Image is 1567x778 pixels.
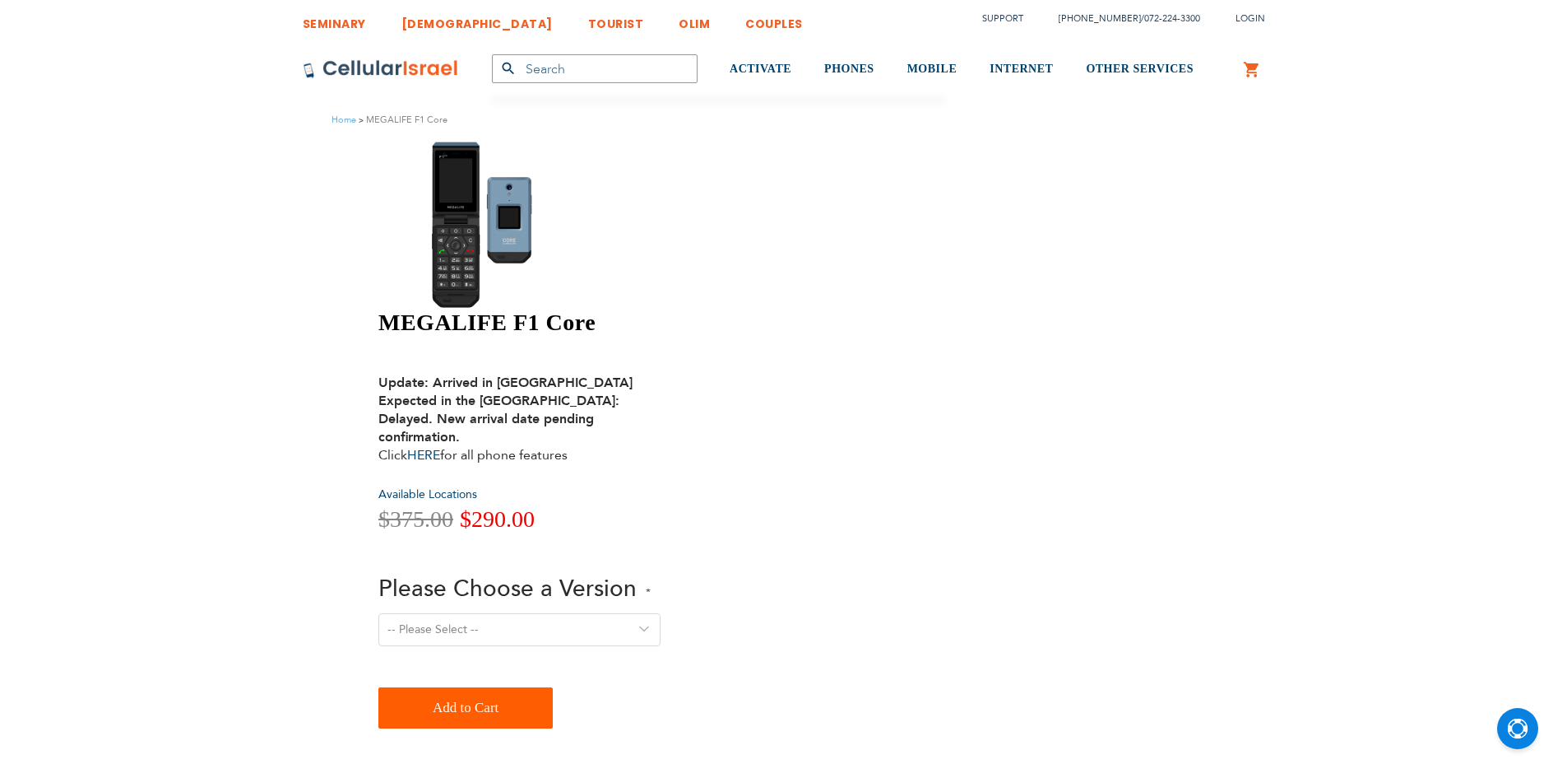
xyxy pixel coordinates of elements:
span: MOBILE [907,63,957,75]
span: Please Choose a Version [378,573,637,604]
a: MOBILE [907,39,957,100]
a: OTHER SERVICES [1086,39,1194,100]
input: Search [492,54,698,83]
h1: MEGALIFE F1 Core [378,309,955,337]
a: Home [331,114,356,126]
span: $290.00 [460,506,535,532]
span: Add to Cart [433,692,498,724]
a: [PHONE_NUMBER] [1059,12,1141,25]
a: HERE [407,446,440,464]
li: / [1042,7,1200,30]
a: TOURIST [588,4,644,35]
a: [DEMOGRAPHIC_DATA] [401,4,553,35]
a: INTERNET [990,39,1053,100]
button: Add to Cart [378,687,553,729]
span: ACTIVATE [730,63,791,75]
a: SEMINARY [303,4,366,35]
a: PHONES [824,39,874,100]
strong: Update: Arrived in [GEOGRAPHIC_DATA] Expected in the [GEOGRAPHIC_DATA]: Delayed. New arrival date... [378,374,633,446]
span: OTHER SERVICES [1086,63,1194,75]
li: MEGALIFE F1 Core [356,112,447,128]
img: Cellular Israel Logo [303,59,459,79]
span: $375.00 [378,506,453,532]
a: Support [982,12,1023,25]
a: COUPLES [745,4,803,35]
a: OLIM [679,4,710,35]
div: Click for all phone features [378,356,633,464]
a: Available Locations [378,487,477,502]
span: PHONES [824,63,874,75]
a: ACTIVATE [730,39,791,100]
a: 072-224-3300 [1144,12,1200,25]
img: MEGALIFE F1 Core [378,140,617,309]
span: Login [1236,12,1265,25]
span: INTERNET [990,63,1053,75]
